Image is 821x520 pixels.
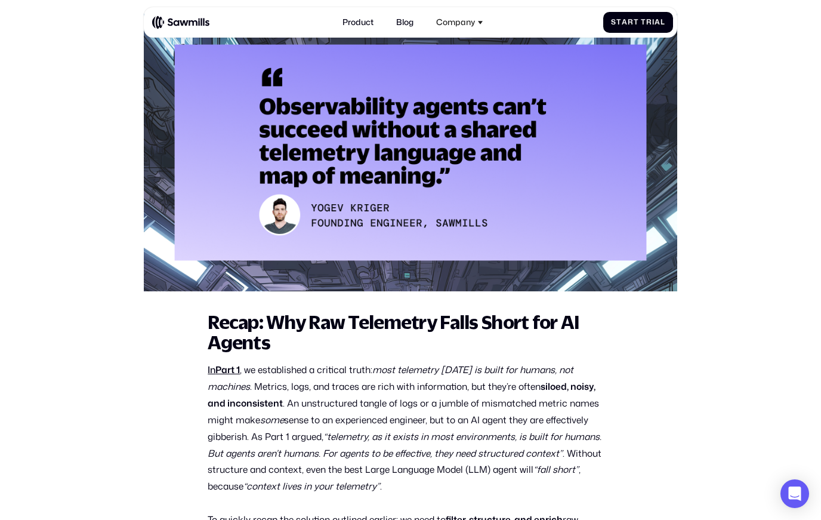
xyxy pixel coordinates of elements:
span: r [646,18,652,26]
span: a [622,18,628,26]
div: Company [436,17,475,27]
a: InPart 1 [208,363,240,376]
strong: Recap: Why Raw Telemetry Falls Short for AI Agents [208,311,579,353]
em: “telemetry, as it exists in most environments, is built for humans. But agents aren’t humans. For... [208,430,601,460]
div: Open Intercom Messenger [780,479,809,508]
strong: siloed, noisy, and inconsistent [208,380,595,410]
span: r [628,18,634,26]
em: “fall short” [533,463,579,476]
span: t [616,18,622,26]
span: S [611,18,616,26]
div: Company [430,11,489,33]
a: Blog [390,11,419,33]
span: t [634,18,639,26]
span: T [641,18,646,26]
span: i [652,18,655,26]
em: “context lives in your telemetry” [243,479,380,493]
span: l [660,18,665,26]
a: Product [337,11,380,33]
p: , we established a critical truth: . Metrics, logs, and traces are rich with information, but the... [208,362,613,495]
span: a [655,18,660,26]
strong: Part 1 [215,363,240,376]
em: some [260,413,284,426]
a: StartTrial [603,12,674,33]
em: most telemetry [DATE] is built for humans, not machines [208,363,573,393]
